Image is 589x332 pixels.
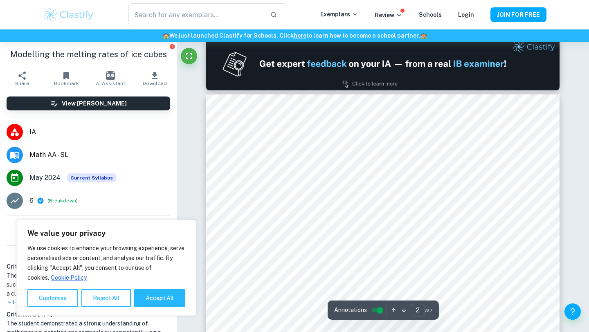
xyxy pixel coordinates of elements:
a: here [294,32,306,39]
h6: Examiner's summary [3,249,173,259]
img: Ad [206,37,560,90]
button: Customise [27,289,78,307]
p: Exemplars [320,10,358,19]
a: Cookie Policy [50,274,87,281]
p: 6 [29,196,34,206]
h1: Modelling the melting rates of ice cubes [7,48,170,61]
span: Math AA - SL [29,150,170,160]
button: Help and Feedback [564,303,581,320]
p: Expand [7,298,170,307]
p: We value your privacy [27,229,185,238]
button: Fullscreen [181,48,197,64]
button: Bookmark [44,67,88,90]
span: ( ) [47,197,78,205]
h6: Criterion A [ 3 / 4 ]: [7,262,170,271]
span: IA [29,127,170,137]
img: AI Assistant [106,71,115,80]
button: JOIN FOR FREE [490,7,546,22]
span: / 27 [425,307,432,314]
h6: View [PERSON_NAME] [62,99,127,108]
p: We use cookies to enhance your browsing experience, serve personalised ads or content, and analys... [27,243,185,283]
span: Current Syllabus [67,173,116,182]
img: Clastify logo [43,7,94,23]
button: Breakdown [49,197,76,204]
button: Accept All [134,289,185,307]
span: 🏫 [162,32,169,39]
div: This exemplar is based on the current syllabus. Feel free to refer to it for inspiration/ideas wh... [67,173,116,182]
button: View [PERSON_NAME] [7,96,170,110]
span: 🏫 [420,32,427,39]
p: Review [375,11,402,20]
span: Bookmark [54,81,79,86]
button: Reject All [81,289,131,307]
span: May 2024 [29,173,61,183]
span: AI Assistant [96,81,125,86]
h6: We just launched Clastify for Schools. Click to learn how to become a school partner. [2,31,587,40]
span: Download [143,81,167,86]
div: We value your privacy [16,220,196,316]
button: AI Assistant [88,67,133,90]
a: Schools [419,11,442,18]
button: Download [133,67,177,90]
h6: Criterion B [ 4 / 4 ]: [7,310,170,319]
h1: The student's work is well-structured, with clear sections such as introduction, body, and conclu... [7,271,170,298]
span: Annotations [334,306,367,314]
span: Share [15,81,29,86]
button: Report issue [169,43,175,49]
a: Login [458,11,474,18]
input: Search for any exemplars... [128,3,263,26]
